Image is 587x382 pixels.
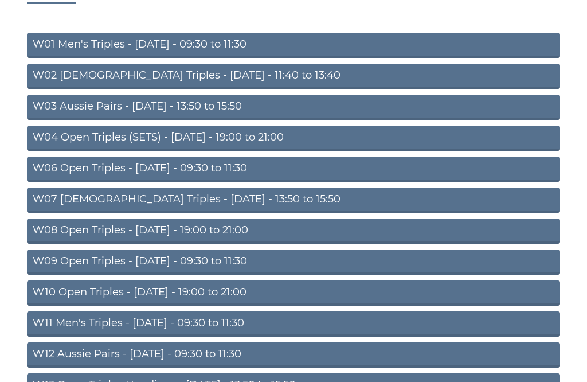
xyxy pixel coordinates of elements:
a: W01 Men's Triples - [DATE] - 09:30 to 11:30 [27,33,560,58]
a: W10 Open Triples - [DATE] - 19:00 to 21:00 [27,280,560,306]
a: W03 Aussie Pairs - [DATE] - 13:50 to 15:50 [27,95,560,120]
a: W04 Open Triples (SETS) - [DATE] - 19:00 to 21:00 [27,126,560,151]
a: W11 Men's Triples - [DATE] - 09:30 to 11:30 [27,311,560,337]
a: W09 Open Triples - [DATE] - 09:30 to 11:30 [27,250,560,275]
a: W07 [DEMOGRAPHIC_DATA] Triples - [DATE] - 13:50 to 15:50 [27,188,560,213]
a: W12 Aussie Pairs - [DATE] - 09:30 to 11:30 [27,342,560,368]
a: W02 [DEMOGRAPHIC_DATA] Triples - [DATE] - 11:40 to 13:40 [27,64,560,89]
a: W06 Open Triples - [DATE] - 09:30 to 11:30 [27,157,560,182]
a: W08 Open Triples - [DATE] - 19:00 to 21:00 [27,219,560,244]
